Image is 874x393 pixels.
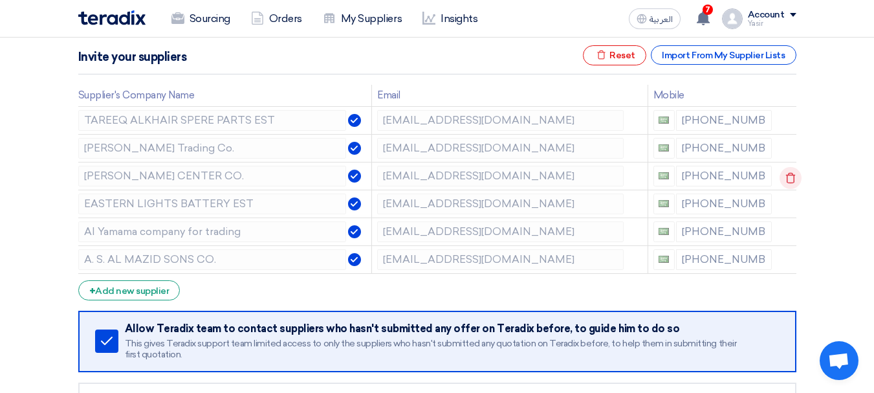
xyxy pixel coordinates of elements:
[820,341,858,380] div: Open chat
[78,10,146,25] img: Teradix logo
[348,253,361,266] img: Verified Account
[722,8,743,29] img: profile_test.png
[372,85,648,106] th: Email
[78,280,180,300] div: Add new supplier
[748,10,785,21] div: Account
[348,142,361,155] img: Verified Account
[748,20,796,27] div: Yasir
[377,194,624,214] input: Email
[348,170,361,183] img: Verified Account
[377,249,624,270] input: Email
[78,194,346,214] input: Supplier Name
[78,138,346,159] input: Supplier Name
[161,5,241,33] a: Sourcing
[703,5,713,15] span: 7
[125,338,778,361] div: This gives Teradix support team limited access to only the suppliers who hasn't submitted any quo...
[78,249,346,270] input: Supplier Name
[377,166,624,186] input: Email
[648,85,777,106] th: Mobile
[583,45,646,65] div: Reset
[348,225,361,238] img: Verified Account
[629,8,681,29] button: العربية
[348,114,361,127] img: Verified Account
[377,221,624,242] input: Email
[125,322,778,335] div: Allow Teradix team to contact suppliers who hasn't submitted any offer on Teradix before, to guid...
[78,221,346,242] input: Supplier Name
[241,5,312,33] a: Orders
[348,197,361,210] img: Verified Account
[650,15,673,24] span: العربية
[78,85,372,106] th: Supplier's Company Name
[78,110,346,131] input: Supplier Name
[78,166,346,186] input: Supplier Name
[89,285,96,297] span: +
[78,51,187,63] h5: Invite your suppliers
[651,45,796,65] div: Import From My Supplier Lists
[412,5,488,33] a: Insights
[312,5,412,33] a: My Suppliers
[377,110,624,131] input: Email
[377,138,624,159] input: Email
